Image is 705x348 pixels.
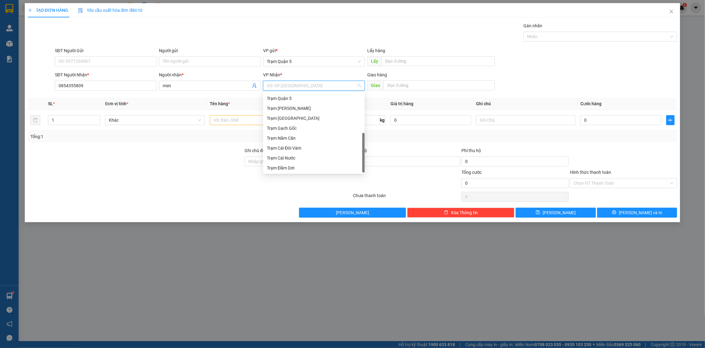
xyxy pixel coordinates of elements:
[444,210,448,215] span: delete
[78,8,143,13] span: Yêu cầu xuất hóa đơn điện tử
[30,133,272,140] div: Tổng: 1
[39,42,48,48] span: CC :
[40,28,94,36] div: 0913972459
[55,71,156,78] div: SĐT Người Nhận
[663,3,680,20] button: Close
[40,5,94,20] div: Trạm Đầm Dơi
[367,48,385,53] span: Lấy hàng
[476,115,576,125] input: Ghi Chú
[105,101,128,106] span: Đơn vị tính
[536,210,540,215] span: save
[252,83,257,88] span: user-add
[353,192,461,203] div: Chưa thanh toán
[336,209,369,216] span: [PERSON_NAME]
[5,6,15,12] span: Gửi:
[48,101,53,106] span: SL
[666,115,675,125] button: plus
[523,23,542,28] label: Gán nhãn
[245,148,279,153] label: Ghi chú đơn hàng
[263,72,280,77] span: VP Nhận
[40,20,94,28] div: khanh
[669,9,674,14] span: close
[381,56,495,66] input: Dọc đường
[461,170,482,175] span: Tổng cước
[245,156,352,166] input: Ghi chú đơn hàng
[390,101,413,106] span: Giá trị hàng
[407,208,514,218] button: deleteXóa Thông tin
[28,8,32,12] span: plus
[619,209,662,216] span: [PERSON_NAME] và In
[461,147,569,156] div: Phí thu hộ
[267,57,361,66] span: Trạm Quận 5
[474,98,578,110] th: Ghi chú
[30,115,40,125] button: delete
[28,8,68,13] span: TẠO ĐƠN HÀNG
[367,80,384,90] span: Giao
[55,47,156,54] div: SĐT Người Gửi
[39,40,94,49] div: 50.000
[516,208,596,218] button: save[PERSON_NAME]
[570,170,611,175] label: Hình thức thanh toán
[299,208,406,218] button: [PERSON_NAME]
[263,47,365,54] div: VP gửi
[5,5,36,20] div: Trạm Quận 5
[543,209,576,216] span: [PERSON_NAME]
[159,71,261,78] div: Người nhận
[210,101,230,106] span: Tên hàng
[210,115,310,125] input: VD: Bàn, Ghế
[40,6,55,12] span: Nhận:
[78,8,83,13] img: icon
[612,210,616,215] span: printer
[367,56,381,66] span: Lấy
[367,72,387,77] span: Giao hàng
[159,47,261,54] div: Người gửi
[109,115,201,125] span: Khác
[384,80,495,90] input: Dọc đường
[667,118,675,123] span: plus
[597,208,677,218] button: printer[PERSON_NAME] và In
[451,209,478,216] span: Xóa Thông tin
[580,101,601,106] span: Cước hàng
[379,115,386,125] span: kg
[390,115,471,125] input: 0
